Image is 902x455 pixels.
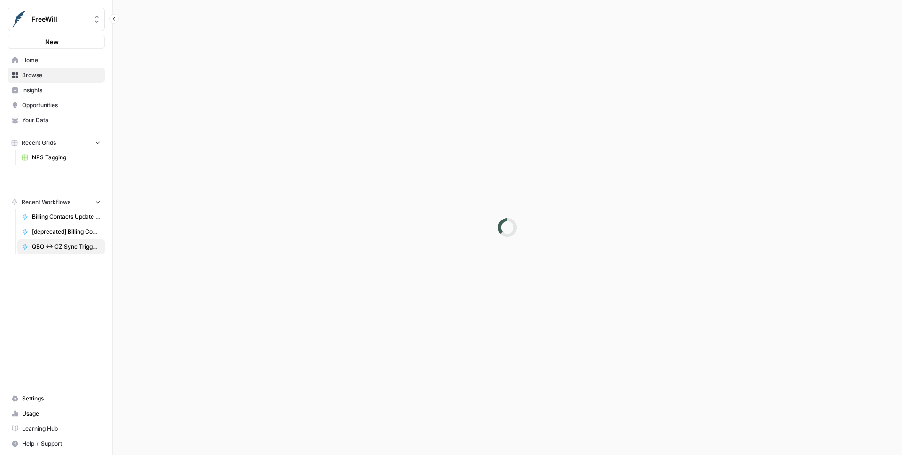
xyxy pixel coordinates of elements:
[8,136,105,150] button: Recent Grids
[17,150,105,165] a: NPS Tagging
[22,198,70,206] span: Recent Workflows
[22,71,101,79] span: Browse
[45,37,59,47] span: New
[8,113,105,128] a: Your Data
[32,227,101,236] span: [deprecated] Billing Contacts Update Workflow
[32,153,101,162] span: NPS Tagging
[32,212,101,221] span: Billing Contacts Update Workflow v3.0
[8,35,105,49] button: New
[8,406,105,421] a: Usage
[22,409,101,418] span: Usage
[22,439,101,448] span: Help + Support
[8,421,105,436] a: Learning Hub
[22,86,101,94] span: Insights
[8,98,105,113] a: Opportunities
[8,8,105,31] button: Workspace: FreeWill
[17,209,105,224] a: Billing Contacts Update Workflow v3.0
[8,436,105,451] button: Help + Support
[8,53,105,68] a: Home
[22,394,101,403] span: Settings
[8,83,105,98] a: Insights
[22,139,56,147] span: Recent Grids
[22,101,101,110] span: Opportunities
[8,68,105,83] a: Browse
[8,391,105,406] a: Settings
[11,11,28,28] img: FreeWill Logo
[31,15,88,24] span: FreeWill
[22,424,101,433] span: Learning Hub
[22,116,101,125] span: Your Data
[8,195,105,209] button: Recent Workflows
[22,56,101,64] span: Home
[17,239,105,254] a: QBO <-> CZ Sync Trigger (Invoices & Contacts)
[32,243,101,251] span: QBO <-> CZ Sync Trigger (Invoices & Contacts)
[17,224,105,239] a: [deprecated] Billing Contacts Update Workflow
